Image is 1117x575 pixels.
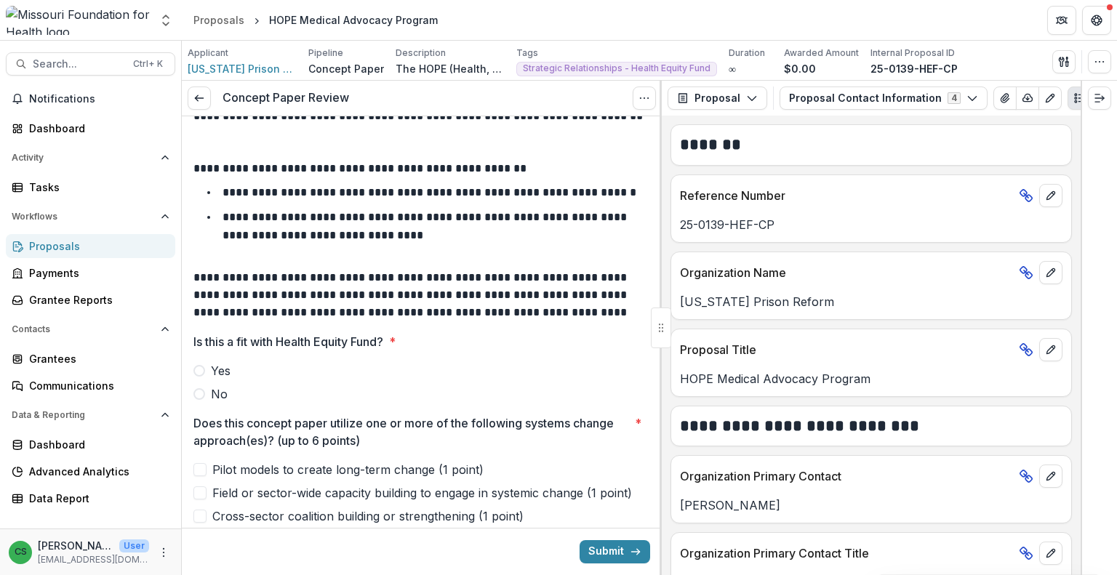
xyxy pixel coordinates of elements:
p: Organization Primary Contact [680,467,1013,485]
a: Dashboard [6,116,175,140]
h3: Concept Paper Review [223,91,349,105]
p: Proposal Title [680,341,1013,358]
img: Missouri Foundation for Health logo [6,6,150,35]
button: Submit [580,540,650,563]
span: Cross-sector coalition building or strengthening (1 point) [212,507,524,525]
a: Tasks [6,175,175,199]
span: Notifications [29,93,169,105]
div: Advanced Analytics [29,464,164,479]
span: Workflows [12,212,155,222]
div: Grantee Reports [29,292,164,307]
p: Duration [729,47,765,60]
a: Proposals [188,9,250,31]
button: edit [1039,542,1062,565]
span: Contacts [12,324,155,334]
button: View Attached Files [993,87,1017,110]
p: [PERSON_NAME] [38,538,113,553]
div: Communications [29,378,164,393]
p: ∞ [729,61,736,76]
span: Data & Reporting [12,410,155,420]
a: Communications [6,374,175,398]
button: edit [1039,184,1062,207]
p: [EMAIL_ADDRESS][DOMAIN_NAME] [38,553,149,566]
p: Tags [516,47,538,60]
button: Notifications [6,87,175,110]
p: Does this concept paper utilize one or more of the following systems change approach(es)? (up to ... [193,414,629,449]
span: Pilot models to create long-term change (1 point) [212,461,484,478]
div: Data Report [29,491,164,506]
div: Ctrl + K [130,56,166,72]
p: Applicant [188,47,228,60]
div: HOPE Medical Advocacy Program [269,12,438,28]
p: $0.00 [784,61,816,76]
button: edit [1039,465,1062,488]
button: edit [1039,261,1062,284]
button: Open Contacts [6,318,175,341]
p: 25-0139-HEF-CP [870,61,958,76]
p: User [119,539,149,552]
div: Proposals [193,12,244,28]
p: Organization Primary Contact Title [680,544,1013,562]
div: Dashboard [29,121,164,136]
button: More [155,544,172,561]
div: Payments [29,265,164,281]
p: Internal Proposal ID [870,47,955,60]
p: Reference Number [680,187,1013,204]
div: Proposals [29,238,164,254]
p: Description [396,47,446,60]
a: Payments [6,261,175,285]
button: Open Data & Reporting [6,403,175,427]
p: Awarded Amount [784,47,859,60]
span: Field or sector-wide capacity building to engage in systemic change (1 point) [212,484,632,502]
p: Concept Paper [308,61,384,76]
button: Open entity switcher [156,6,176,35]
button: Plaintext view [1068,87,1091,110]
button: Options [633,87,656,110]
a: Grantee Reports [6,288,175,312]
div: Grantees [29,351,164,366]
div: Chase Shiflet [15,547,27,557]
p: Organization Name [680,264,1013,281]
p: 25-0139-HEF-CP [680,216,1062,233]
button: Proposal [668,87,767,110]
span: Strategic Relationships - Health Equity Fund [523,63,710,73]
button: Expand right [1088,87,1111,110]
p: Pipeline [308,47,343,60]
p: HOPE Medical Advocacy Program [680,370,1062,387]
p: The HOPE (Health, Outreach, and Patient Empowerment) Medical Advocacy Program, led by [US_STATE] ... [396,61,505,76]
a: Advanced Analytics [6,459,175,483]
div: Dashboard [29,437,164,452]
a: Grantees [6,347,175,371]
button: edit [1039,338,1062,361]
button: Open Workflows [6,205,175,228]
div: Tasks [29,180,164,195]
button: Partners [1047,6,1076,35]
span: No [211,385,228,403]
p: [PERSON_NAME] [680,496,1062,514]
button: Open Activity [6,146,175,169]
nav: breadcrumb [188,9,444,31]
p: Is this a fit with Health Equity Fund? [193,333,383,350]
p: [US_STATE] Prison Reform [680,293,1062,310]
button: Search... [6,52,175,76]
a: Data Report [6,486,175,510]
a: Proposals [6,234,175,258]
a: [US_STATE] Prison Reform [188,61,297,76]
span: Search... [33,58,124,71]
a: Dashboard [6,433,175,457]
span: Activity [12,153,155,163]
button: Edit as form [1038,87,1062,110]
button: Proposal Contact Information4 [780,87,988,110]
span: Yes [211,362,231,379]
button: Get Help [1082,6,1111,35]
